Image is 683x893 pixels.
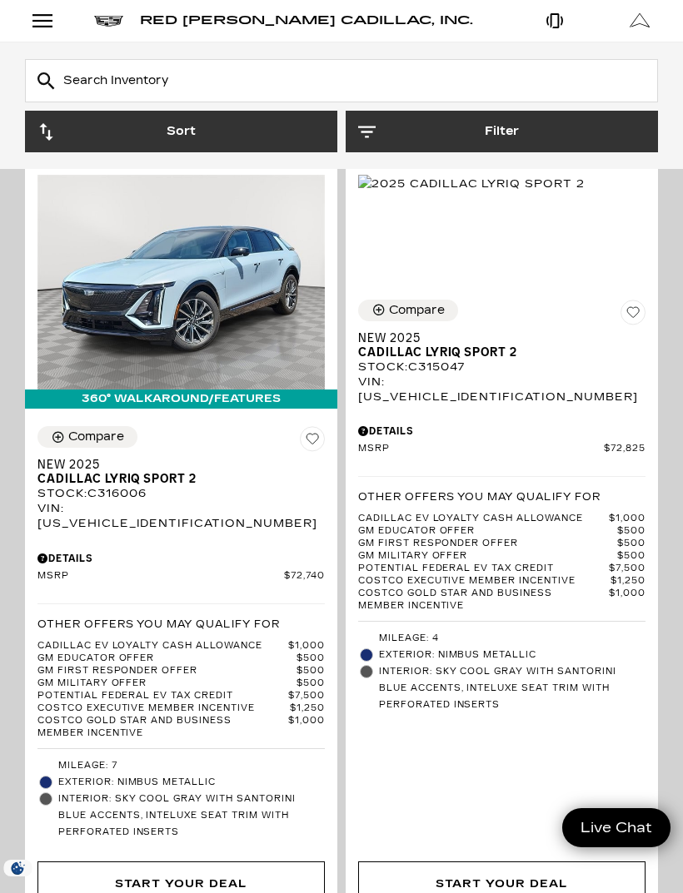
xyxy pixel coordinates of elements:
span: $1,250 [611,575,646,588]
a: Costco Gold Star and Business Member Incentive $1,000 [358,588,646,613]
a: Live Chat [562,808,671,847]
span: $1,250 [290,702,325,715]
span: $500 [617,525,646,538]
span: Exterior: Nimbus Metallic [58,774,325,791]
span: $500 [297,677,325,690]
input: Search Inventory [25,59,658,102]
span: Interior: Sky Cool Gray with Santorini Blue accents, Inteluxe seat trim with Perforated inserts [58,791,325,841]
a: New 2025Cadillac LYRIQ Sport 2 [358,331,646,360]
span: Live Chat [572,818,661,837]
a: GM First Responder Offer $500 [37,665,325,677]
p: Other Offers You May Qualify For [37,617,280,632]
span: MSRP [37,570,284,583]
span: GM Military Offer [37,677,297,690]
div: VIN: [US_VEHICLE_IDENTIFICATION_NUMBER] [358,375,646,404]
span: Cadillac LYRIQ Sport 2 [358,345,633,360]
div: VIN: [US_VEHICLE_IDENTIFICATION_NUMBER] [37,501,325,531]
span: $500 [617,538,646,550]
div: Pricing Details - New 2025 Cadillac LYRIQ Sport 2 [358,424,646,439]
a: Potential Federal EV Tax Credit $7,500 [37,690,325,702]
span: Costco Executive Member Incentive [37,702,290,715]
span: $1,000 [609,588,646,613]
div: Stock : C316006 [37,486,325,501]
div: Pricing Details - New 2025 Cadillac LYRIQ Sport 2 [37,551,325,566]
a: New 2025Cadillac LYRIQ Sport 2 [37,458,325,486]
div: Start Your Deal [115,875,247,893]
button: Save Vehicle [621,300,646,331]
div: Stock : C315047 [358,360,646,375]
a: Cadillac EV Loyalty Cash Allowance $1,000 [358,513,646,525]
span: Costco Executive Member Incentive [358,575,611,588]
span: $7,500 [288,690,325,702]
span: Costco Gold Star and Business Member Incentive [358,588,609,613]
li: Mileage: 7 [37,757,325,774]
span: $1,000 [609,513,646,525]
span: Red [PERSON_NAME] Cadillac, Inc. [140,13,473,27]
span: MSRP [358,443,604,455]
a: GM Military Offer $500 [37,677,325,690]
div: Start Your Deal [436,875,567,893]
span: GM Educator Offer [37,652,297,665]
button: Filter [346,111,658,152]
button: Compare Vehicle [358,300,458,321]
span: $72,740 [284,570,325,583]
span: Potential Federal EV Tax Credit [358,563,609,575]
span: GM Educator Offer [358,525,617,538]
img: 2025 Cadillac LYRIQ Sport 2 [37,175,325,390]
span: New 2025 [358,331,633,345]
a: GM Educator Offer $500 [37,652,325,665]
a: MSRP $72,825 [358,443,646,455]
span: GM First Responder Offer [358,538,617,550]
a: MSRP $72,740 [37,570,325,583]
span: New 2025 [37,458,312,472]
span: $7,500 [609,563,646,575]
span: Interior: Sky Cool Gray with Santorini Blue accents, Inteluxe seat trim with Perforated inserts [379,663,646,713]
div: 360° WalkAround/Features [25,389,337,408]
span: Exterior: Nimbus Metallic [379,647,646,663]
span: $500 [297,665,325,677]
a: Costco Executive Member Incentive $1,250 [37,702,325,715]
a: Costco Gold Star and Business Member Incentive $1,000 [37,715,325,740]
span: $72,825 [604,443,646,455]
a: GM Military Offer $500 [358,550,646,563]
span: Cadillac EV Loyalty Cash Allowance [37,640,288,652]
a: Cadillac EV Loyalty Cash Allowance $1,000 [37,640,325,652]
span: $500 [617,550,646,563]
a: Potential Federal EV Tax Credit $7,500 [358,563,646,575]
a: Cadillac logo [94,9,123,32]
img: 2025 Cadillac LYRIQ Sport 2 [358,175,585,193]
span: GM First Responder Offer [37,665,297,677]
a: GM First Responder Offer $500 [358,538,646,550]
a: Costco Executive Member Incentive $1,250 [358,575,646,588]
button: Compare Vehicle [37,426,137,448]
span: Cadillac LYRIQ Sport 2 [37,472,312,486]
span: Potential Federal EV Tax Credit [37,690,288,702]
li: Mileage: 4 [358,630,646,647]
p: Other Offers You May Qualify For [358,489,601,504]
div: Compare [389,303,445,318]
span: $500 [297,652,325,665]
span: GM Military Offer [358,550,617,563]
img: Cadillac logo [94,16,123,27]
a: Red [PERSON_NAME] Cadillac, Inc. [140,9,473,32]
span: Cadillac EV Loyalty Cash Allowance [358,513,609,525]
span: Costco Gold Star and Business Member Incentive [37,715,288,740]
a: GM Educator Offer $500 [358,525,646,538]
div: Compare [68,429,124,444]
button: Sort [25,111,337,152]
span: $1,000 [288,640,325,652]
span: $1,000 [288,715,325,740]
button: Save Vehicle [300,426,325,458]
